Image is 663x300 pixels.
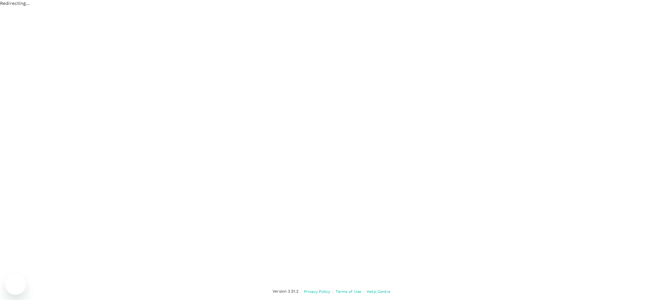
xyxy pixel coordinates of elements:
[367,289,390,294] span: Help Centre
[367,288,390,295] a: Help Centre
[304,288,330,295] a: Privacy Policy
[336,288,361,295] a: Terms of Use
[336,289,361,294] span: Terms of Use
[5,274,26,295] iframe: Button to launch messaging window
[304,289,330,294] span: Privacy Policy
[273,288,298,295] span: Version 3.51.2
